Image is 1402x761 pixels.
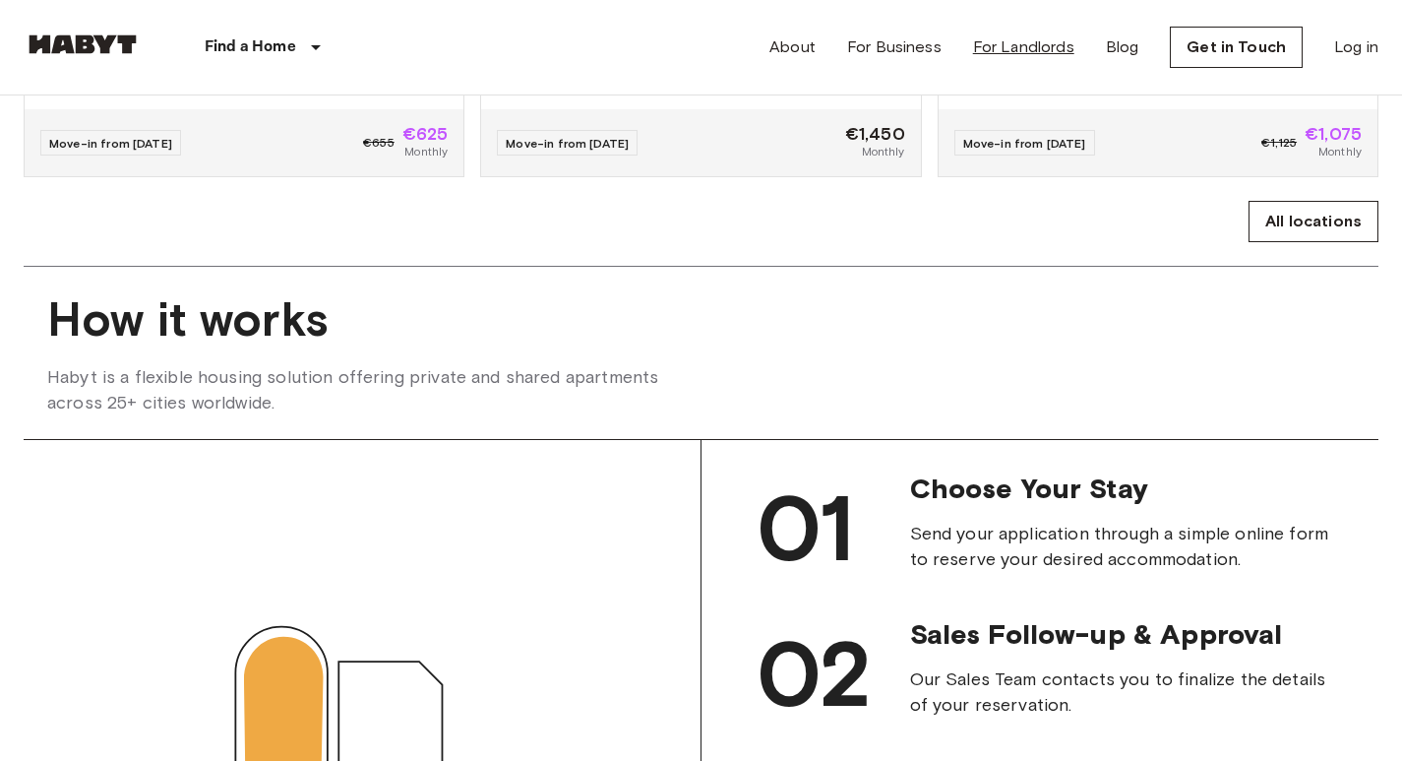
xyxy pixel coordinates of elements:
[845,125,905,143] span: €1,450
[404,143,448,160] span: Monthly
[910,617,1348,651] span: Sales Follow-up & Approval
[757,474,854,584] span: 01
[1305,125,1362,143] span: €1,075
[506,136,629,151] span: Move-in from [DATE]
[49,136,172,151] span: Move-in from [DATE]
[1318,143,1362,160] span: Monthly
[47,364,701,415] span: Habyt is a flexible housing solution offering private and shared apartments across 25+ cities wor...
[205,35,296,59] p: Find a Home
[1334,35,1378,59] a: Log in
[847,35,942,59] a: For Business
[910,666,1348,718] span: Our Sales Team contacts you to finalize the details of your reservation.
[1170,27,1303,68] a: Get in Touch
[363,134,395,152] span: €655
[963,136,1086,151] span: Move-in from [DATE]
[769,35,816,59] a: About
[1261,134,1297,152] span: €1,125
[910,521,1348,572] span: Send your application through a simple online form to reserve your desired accommodation.
[47,290,1355,349] span: How it works
[757,619,873,729] span: 02
[402,125,449,143] span: €625
[862,143,905,160] span: Monthly
[910,472,1348,505] span: Choose Your Stay
[973,35,1074,59] a: For Landlords
[1106,35,1139,59] a: Blog
[1249,201,1378,242] a: All locations
[24,34,142,54] img: Habyt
